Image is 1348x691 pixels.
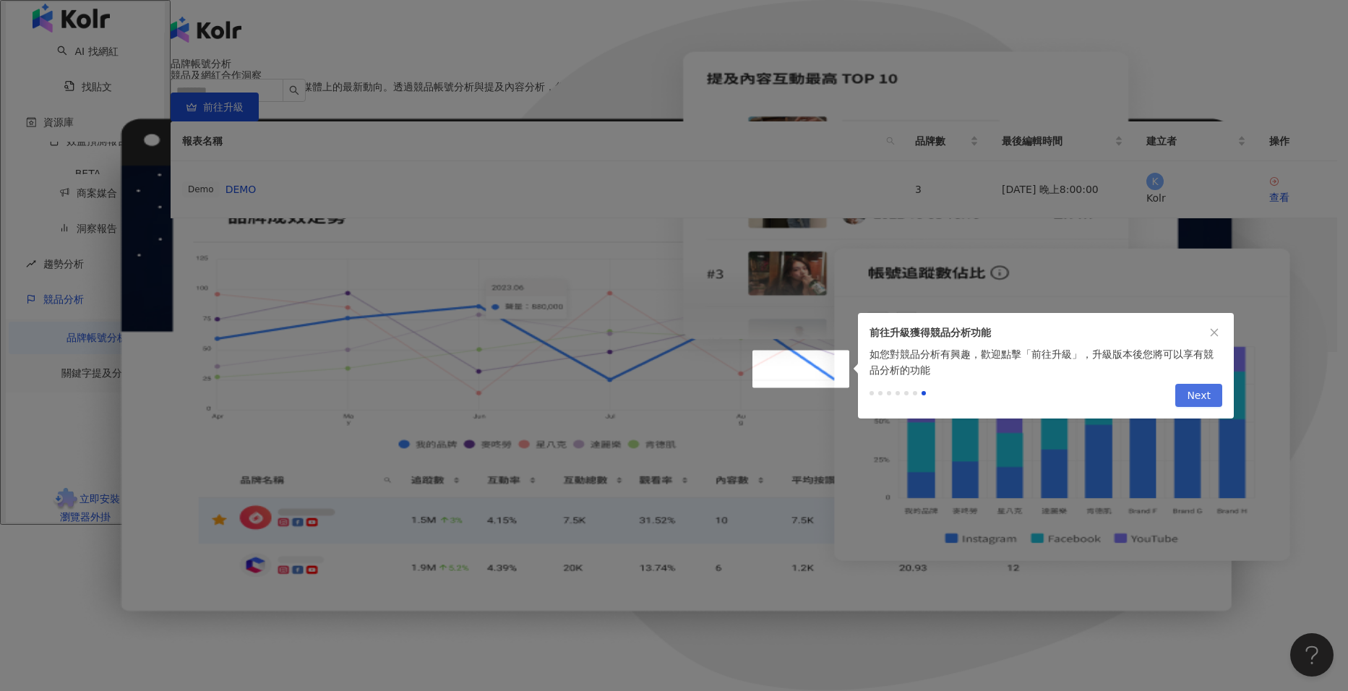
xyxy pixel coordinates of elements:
[870,325,1222,340] div: 前往升級獲得競品分析功能
[858,346,1234,378] div: 如您對競品分析有興趣，歡迎點擊「前往升級」，升級版本後您將可以享有競品分析的功能
[1206,325,1222,340] button: close
[1175,384,1222,407] button: Next
[1187,385,1211,408] span: Next
[1209,327,1219,338] span: close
